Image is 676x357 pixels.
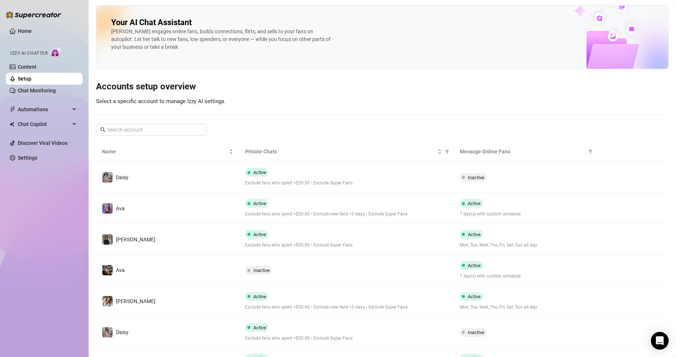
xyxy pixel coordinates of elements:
[18,103,70,115] span: Automations
[116,298,155,304] span: [PERSON_NAME]
[6,11,61,18] img: logo-BBDzfeDw.svg
[588,149,593,154] span: filter
[18,155,37,161] a: Settings
[10,122,14,127] img: Chat Copilot
[587,146,594,157] span: filter
[51,47,62,58] img: AI Chatter
[102,203,113,214] img: Ava
[245,147,436,156] span: Private Chats
[100,127,106,132] span: search
[253,170,266,175] span: Active
[253,294,266,299] span: Active
[102,327,113,337] img: Daisy
[245,211,448,218] span: Exclude fans who spent >$50.00 • Exclude new fans <3 days • Exclude Super Fans
[18,64,37,70] a: Content
[18,76,31,82] a: Setup
[651,332,669,350] div: Open Intercom Messenger
[18,140,68,146] a: Discover Viral Videos
[245,242,448,249] span: Exclude fans who spent >$50.00 • Exclude Super Fans
[18,28,32,34] a: Home
[460,211,591,218] span: 7 day(s) with custom schedule
[443,146,451,157] span: filter
[102,234,113,245] img: Anna
[253,201,266,206] span: Active
[111,28,333,51] div: [PERSON_NAME] engages online fans, builds connections, flirts, and sells to your fans on autopilo...
[18,118,70,130] span: Chat Copilot
[102,296,113,306] img: Paige
[10,50,48,57] span: Izzy AI Chatter
[116,237,155,242] span: [PERSON_NAME]
[468,294,481,299] span: Active
[460,273,591,280] span: 7 day(s) with custom schedule
[102,172,113,183] img: Daisy
[239,142,454,162] th: Private Chats
[460,304,591,311] span: Mon, Tue, Wed, Thu, Fri, Sat, Sun all day
[445,149,449,154] span: filter
[245,304,448,311] span: Exclude fans who spent >$50.00 • Exclude new fans <3 days • Exclude Super Fans
[18,88,56,93] a: Chat Monitoring
[96,98,226,105] span: Select a specific account to manage Izzy AI settings.
[245,180,448,187] span: Exclude fans who spent >$50.00 • Exclude Super Fans
[96,81,669,93] h3: Accounts setup overview
[253,325,266,330] span: Active
[102,147,227,156] span: Name
[102,265,113,275] img: Ava
[253,268,270,273] span: Inactive
[116,174,128,180] span: Daisy
[253,232,266,237] span: Active
[10,106,16,112] span: thunderbolt
[468,175,484,180] span: Inactive
[116,205,125,211] span: Ava
[460,242,591,249] span: Mon, Tue, Wed, Thu, Fri, Sat, Sun all day
[107,126,196,134] input: Search account
[245,335,448,342] span: Exclude fans who spent >$50.00 • Exclude Super Fans
[468,201,481,206] span: Active
[116,329,128,335] span: Daisy
[468,263,481,268] span: Active
[116,267,125,273] span: Ava
[111,17,192,28] h2: Your AI Chat Assistant
[468,330,484,335] span: Inactive
[468,232,481,237] span: Active
[460,147,585,156] span: Message Online Fans
[96,142,239,162] th: Name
